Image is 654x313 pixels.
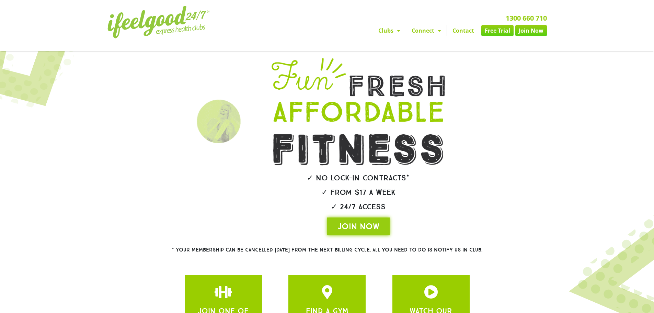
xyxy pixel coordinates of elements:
[264,25,547,36] nav: Menu
[424,285,438,299] a: JOIN ONE OF OUR CLUBS
[447,25,480,36] a: Contact
[515,25,547,36] a: Join Now
[252,203,464,211] h2: ✓ 24/7 Access
[337,221,379,232] span: JOIN NOW
[147,247,507,253] h2: * Your membership can be cancelled [DATE] from the next billing cycle. All you need to do is noti...
[406,25,447,36] a: Connect
[216,285,230,299] a: JOIN ONE OF OUR CLUBS
[373,25,406,36] a: Clubs
[327,217,390,235] a: JOIN NOW
[320,285,334,299] a: JOIN ONE OF OUR CLUBS
[252,174,464,182] h2: ✓ No lock-in contracts*
[506,13,547,23] a: 1300 660 710
[252,189,464,196] h2: ✓ From $17 a week
[481,25,514,36] a: Free Trial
